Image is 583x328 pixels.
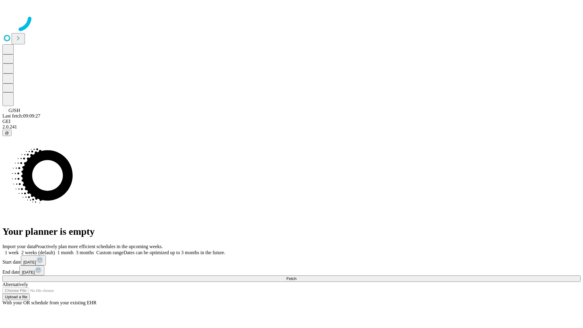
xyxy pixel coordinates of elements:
[2,265,581,275] div: End date
[286,276,296,281] span: Fetch
[9,108,20,113] span: GJSH
[2,300,97,305] span: With your OR schedule from your existing EHR
[2,282,28,287] span: Alternatively
[2,244,35,249] span: Import your data
[2,119,581,124] div: GEI
[21,255,46,265] button: [DATE]
[2,130,12,136] button: @
[124,250,225,255] span: Dates can be optimized up to 3 months in the future.
[2,275,581,282] button: Fetch
[35,244,163,249] span: Proactively plan more efficient schedules in the upcoming weeks.
[19,265,44,275] button: [DATE]
[5,250,19,255] span: 1 week
[57,250,73,255] span: 1 month
[2,226,581,237] h1: Your planner is empty
[2,124,581,130] div: 2.0.241
[2,113,40,118] span: Last fetch: 09:09:27
[22,270,35,275] span: [DATE]
[96,250,123,255] span: Custom range
[23,260,36,265] span: [DATE]
[76,250,94,255] span: 3 months
[5,131,9,135] span: @
[21,250,55,255] span: 2 weeks (default)
[2,294,30,300] button: Upload a file
[2,255,581,265] div: Start date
